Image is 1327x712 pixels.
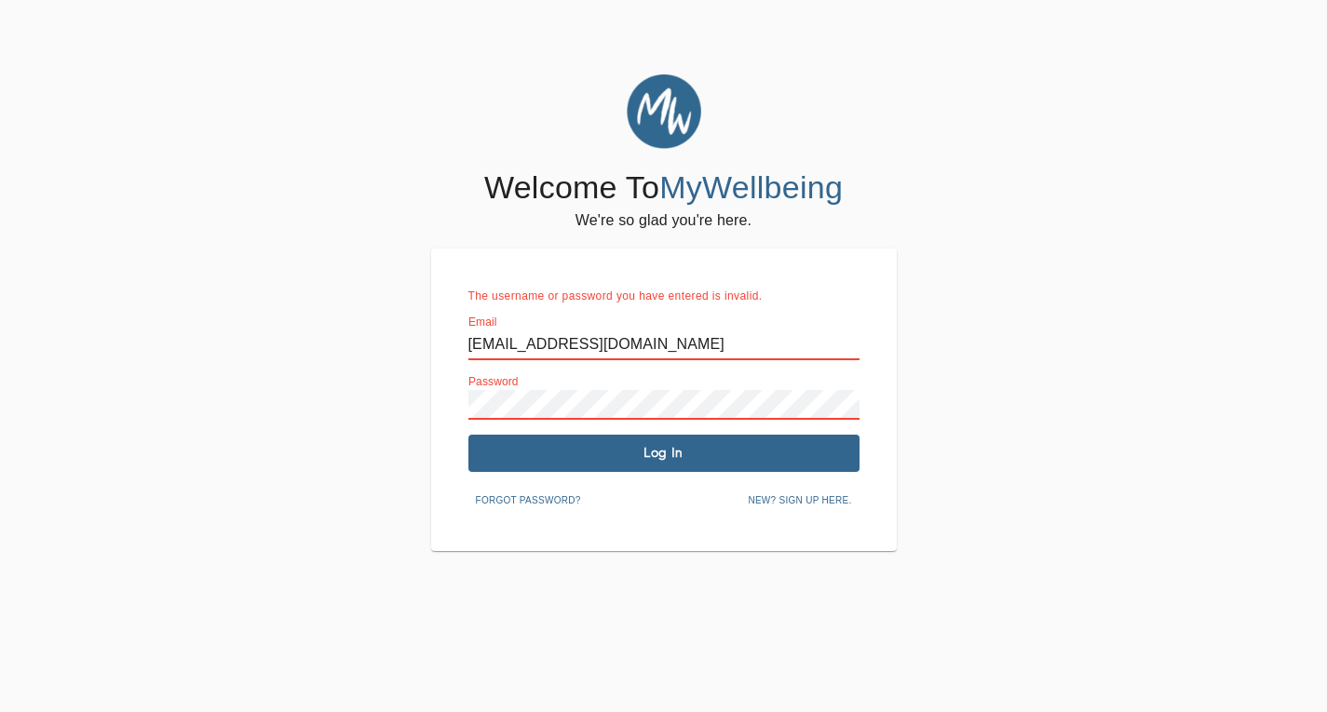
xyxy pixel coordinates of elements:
[659,169,843,205] span: MyWellbeing
[575,208,752,234] h6: We're so glad you're here.
[484,168,843,208] h4: Welcome To
[468,289,763,302] span: The username or password you have entered is invalid.
[468,487,589,515] button: Forgot password?
[476,444,852,462] span: Log In
[748,492,851,509] span: New? Sign up here.
[476,492,581,509] span: Forgot password?
[468,435,860,472] button: Log In
[468,376,519,387] label: Password
[468,316,497,328] label: Email
[468,491,589,506] a: Forgot password?
[627,74,701,149] img: MyWellbeing
[740,487,859,515] button: New? Sign up here.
